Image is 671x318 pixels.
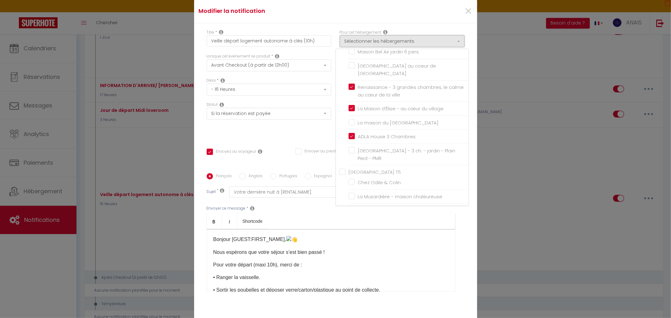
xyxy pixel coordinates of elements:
[213,274,449,281] p: • Ranger la vaisselle.
[286,236,298,244] img: 👋
[340,30,382,36] label: Pour cet hébergement
[311,173,332,180] label: Espagnol
[207,102,218,108] label: Statut
[207,78,216,84] label: Délai
[383,30,388,35] i: This Rental
[277,173,298,180] label: Portugais
[358,63,436,77] span: [GEOGRAPHIC_DATA] au coeur de [GEOGRAPHIC_DATA]
[220,102,224,107] i: Booking status
[220,188,225,193] i: Subject
[358,84,464,98] span: Renaissance - 3 grandes chambres, le calme au cœur de la ville
[207,206,246,211] label: Envoyer ce message
[213,149,256,156] label: Envoyez au voyageur
[213,286,449,294] p: • Sortir les poubelles et déposer verre/carton/plastique au point de collecte.
[219,30,224,35] i: Title
[221,78,225,83] i: Action Time
[464,5,472,18] button: Close
[213,173,232,180] label: Français
[213,236,449,244] p: Bonjour [GUEST:FIRST_NAME]​,
[246,173,263,180] label: Anglais
[5,3,24,21] button: Ouvrir le widget de chat LiveChat
[207,214,222,229] a: Bold
[213,261,449,269] p: Pour votre départ (maxi 10h), merci de :
[222,214,238,229] a: Italic
[207,30,215,36] label: Titre
[275,54,280,59] i: Event Occur
[250,206,255,211] i: Message
[207,53,271,59] label: Lorsque cet événement se produit
[358,119,439,126] span: La maison du [GEOGRAPHIC_DATA]
[358,147,456,162] span: [GEOGRAPHIC_DATA] - 3 ch. - jardin - Plain Pied - PMR
[238,214,268,229] a: Shortcode
[464,2,472,21] span: ×
[199,7,378,15] h4: Modifier la notification
[207,189,216,195] label: Sujet
[340,35,465,47] button: Sélectionner les hébergements
[258,149,263,154] i: Envoyer au voyageur
[213,249,449,256] p: Nous espérons que votre séjour s’est bien passé !
[358,193,443,200] span: La Musardière - maison chaleureuse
